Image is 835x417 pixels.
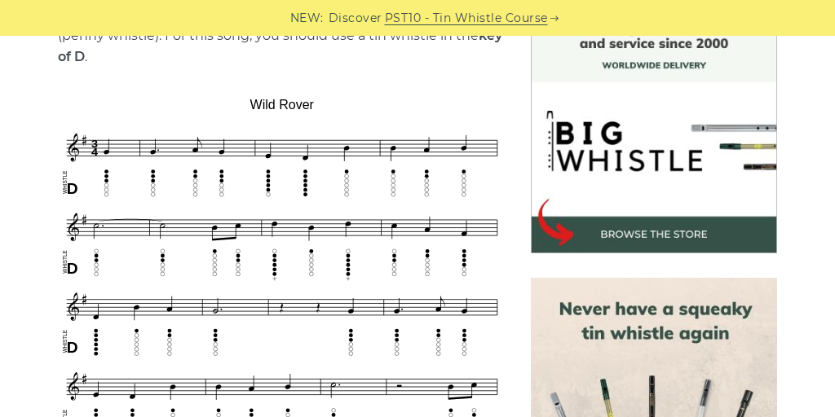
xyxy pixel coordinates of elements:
img: BigWhistle Tin Whistle Store [531,8,776,253]
span: Discover [329,9,382,28]
span: NEW: [290,9,324,28]
p: Sheet music (notes) and tab to play on a tin whistle (penny whistle). For this song, you should u... [58,4,506,68]
a: PST10 - Tin Whistle Course [385,9,548,28]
